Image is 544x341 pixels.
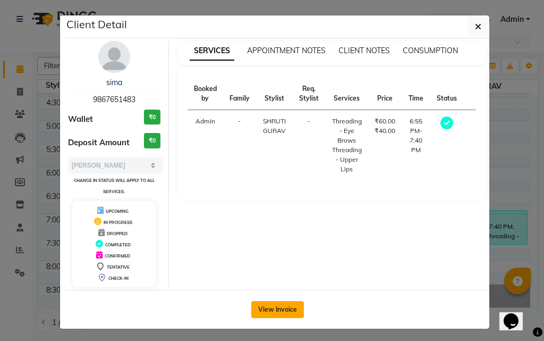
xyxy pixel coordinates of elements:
[188,78,223,110] th: Booked by
[223,110,256,181] td: -
[106,78,122,87] a: sima
[263,117,286,135] span: SHRUTI GURAV
[144,133,160,148] h3: ₹0
[402,78,430,110] th: Time
[331,117,362,145] div: Threading - Eye Brows
[375,117,395,126] div: ₹60.00
[74,178,155,194] small: Change in status will apply to all services.
[292,78,325,110] th: Req. Stylist
[66,16,127,32] h5: Client Detail
[338,46,390,55] span: CLIENT NOTES
[325,78,368,110] th: Services
[251,301,304,318] button: View Invoice
[105,253,130,259] span: CONFIRMED
[144,110,160,125] h3: ₹0
[402,110,430,181] td: 6:55 PM-7:40 PM
[68,113,93,126] span: Wallet
[98,41,130,73] img: avatar
[499,298,533,330] iframe: chat widget
[403,46,458,55] span: CONSUMPTION
[368,78,402,110] th: Price
[107,264,130,270] span: TENTATIVE
[104,220,132,225] span: IN PROGRESS
[68,137,130,149] span: Deposit Amount
[375,126,395,136] div: ₹40.00
[190,41,234,61] span: SERVICES
[105,242,131,247] span: COMPLETED
[106,209,129,214] span: UPCOMING
[247,46,326,55] span: APPOINTMENT NOTES
[331,145,362,174] div: Threading - Upper Lips
[107,231,127,236] span: DROPPED
[430,78,463,110] th: Status
[256,78,292,110] th: Stylist
[292,110,325,181] td: -
[188,110,223,181] td: Admin
[93,95,135,104] span: 9867651483
[108,276,129,281] span: CHECK-IN
[223,78,256,110] th: Family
